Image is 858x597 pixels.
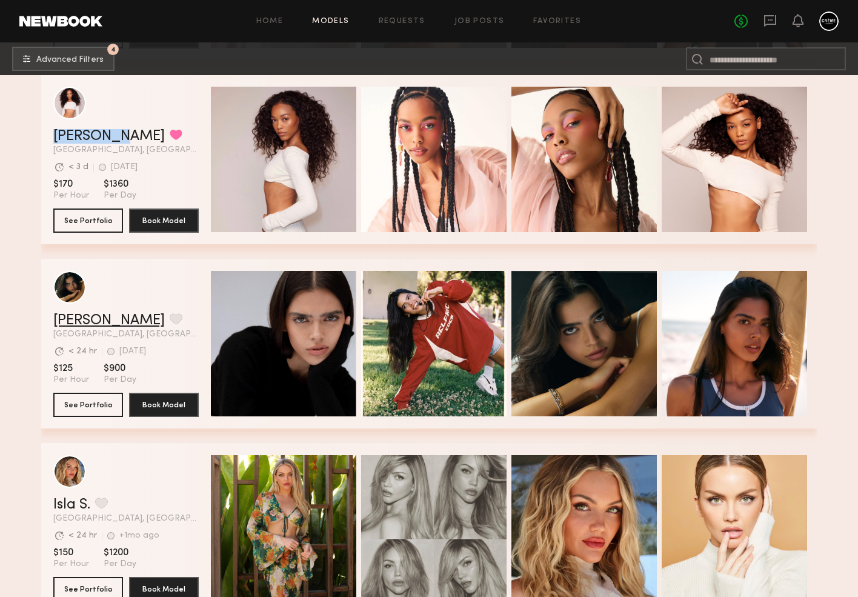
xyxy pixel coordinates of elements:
a: Favorites [533,18,581,25]
span: $900 [104,362,136,375]
div: [DATE] [111,163,138,172]
span: Per Day [104,375,136,385]
a: [PERSON_NAME] [53,313,165,328]
span: [GEOGRAPHIC_DATA], [GEOGRAPHIC_DATA] [53,515,199,523]
div: < 24 hr [68,532,97,540]
span: Per Day [104,559,136,570]
button: Book Model [129,208,199,233]
span: [GEOGRAPHIC_DATA], [GEOGRAPHIC_DATA] [53,146,199,155]
a: Home [256,18,284,25]
span: [GEOGRAPHIC_DATA], [GEOGRAPHIC_DATA] [53,330,199,339]
span: $1200 [104,547,136,559]
div: [DATE] [119,347,146,356]
button: See Portfolio [53,208,123,233]
a: Isla S. [53,498,90,512]
span: 4 [111,47,116,52]
button: See Portfolio [53,393,123,417]
button: 4Advanced Filters [12,47,115,71]
a: [PERSON_NAME] [53,129,165,144]
span: Per Hour [53,559,89,570]
button: Book Model [129,393,199,417]
div: < 3 d [68,163,88,172]
span: Per Day [104,190,136,201]
div: < 24 hr [68,347,97,356]
span: $1360 [104,178,136,190]
span: $170 [53,178,89,190]
a: Job Posts [454,18,505,25]
span: Advanced Filters [36,56,104,64]
a: Models [312,18,349,25]
span: Per Hour [53,190,89,201]
span: $150 [53,547,89,559]
span: Per Hour [53,375,89,385]
span: $125 [53,362,89,375]
a: Requests [379,18,425,25]
div: +1mo ago [119,532,159,540]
